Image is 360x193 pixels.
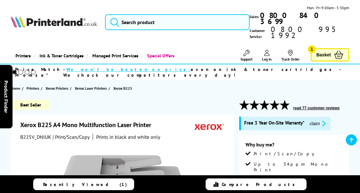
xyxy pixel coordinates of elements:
[105,14,250,30] input: Search product
[46,85,70,92] a: Xerox Printers
[27,85,41,92] a: Printers
[254,161,343,173] span: Up to 34ppm Mono Print
[259,12,349,24] a: 0800 840 3699
[195,121,224,132] img: Xerox
[11,100,49,110] span: Best Seller
[11,48,34,64] a: Printers
[281,50,300,61] a: Track Order
[240,57,252,61] span: Support
[27,85,39,92] span: Printers
[40,48,84,64] span: Ink & Toner Cartridges
[291,106,342,111] button: read 77 customer reviews
[63,67,343,78] div: - even on ink & toner cartridges - We check our competitors every day!
[262,50,272,61] a: Log In
[245,141,343,151] div: Why buy me?
[11,16,97,29] a: Printerland Logo
[311,48,349,62] a: Basket 1
[96,134,160,140] i: Prints in black and white only
[141,48,177,64] a: Special Offers
[270,26,349,38] span: 0800 995 1992
[206,178,307,190] a: Compare Products
[308,120,328,127] button: promo-description
[250,14,259,20] span: Sales:
[316,51,331,59] span: Basket
[307,5,349,11] span: Mon - Fri 9:00am - 5:30pm
[87,48,141,64] a: Managed Print Services
[20,134,51,140] span: B225V_DNIUK
[43,182,127,187] span: Recently Viewed (1)
[11,85,22,92] a: Home
[75,85,109,92] a: Xerox Laser Printers
[33,178,134,190] a: Recently Viewed (1)
[254,151,319,157] span: Print/Scan/Copy
[75,85,107,92] span: Xerox Laser Printers
[262,57,272,61] span: Log In
[11,16,97,28] img: Printerland Logo
[240,50,252,61] a: Support
[222,182,298,187] span: Compare Products
[113,85,132,92] span: Xerox B225
[11,85,20,92] span: Home
[3,67,343,78] li: modal_Promise
[308,45,316,53] span: 1
[34,48,87,64] a: Ink & Toner Cartridges
[20,121,158,129] h1: Xerox B225 A4 Mono Multifunction Laser Printer
[113,85,134,92] a: Xerox B225
[250,26,349,40] span: Customer Service:
[53,134,90,140] span: | Print/Scan/Copy
[244,120,305,127] span: Free 3 Year On-Site Warranty*
[260,10,323,26] b: 0800 840 3699
[66,67,191,72] span: We won’t be beaten on price,
[3,80,9,113] span: Product Finder
[46,85,68,92] span: Xerox Printers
